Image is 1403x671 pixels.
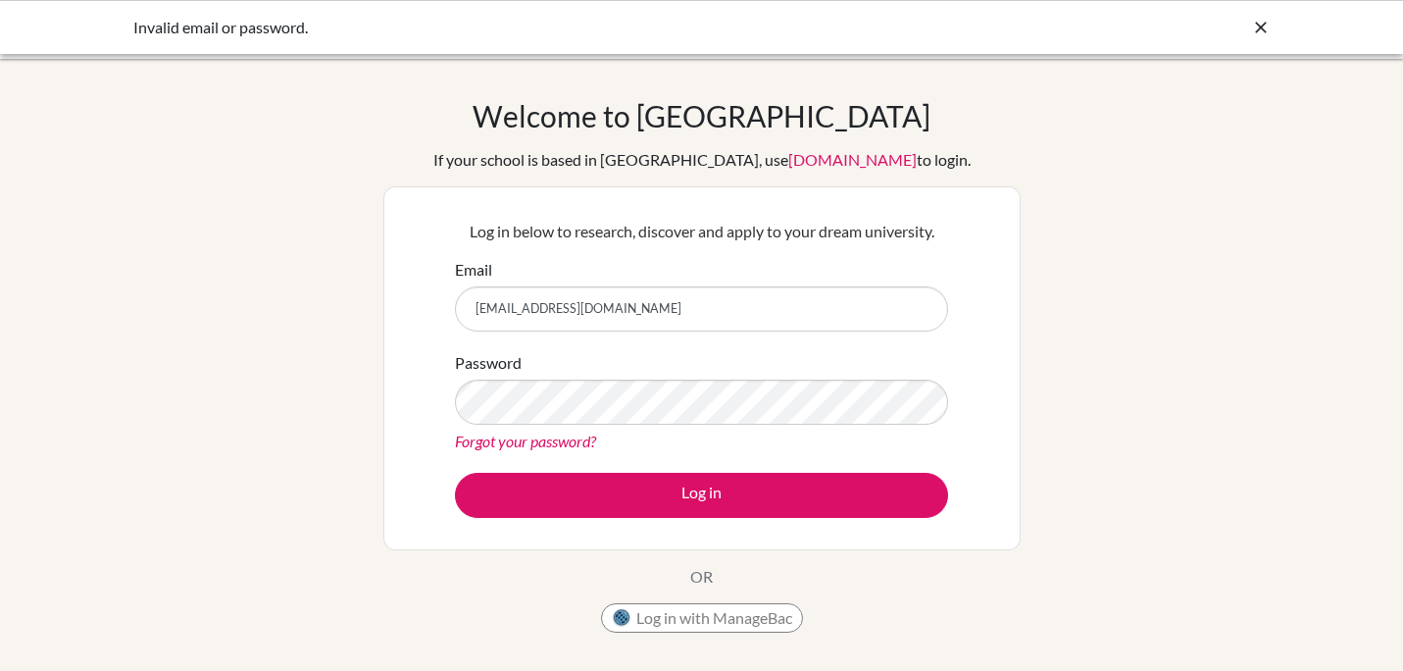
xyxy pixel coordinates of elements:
[133,16,977,39] div: Invalid email or password.
[455,258,492,282] label: Email
[690,565,713,589] p: OR
[473,98,930,133] h1: Welcome to [GEOGRAPHIC_DATA]
[601,603,803,633] button: Log in with ManageBac
[433,148,971,172] div: If your school is based in [GEOGRAPHIC_DATA], use to login.
[455,220,948,243] p: Log in below to research, discover and apply to your dream university.
[455,432,596,450] a: Forgot your password?
[455,473,948,518] button: Log in
[455,351,522,375] label: Password
[788,150,917,169] a: [DOMAIN_NAME]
